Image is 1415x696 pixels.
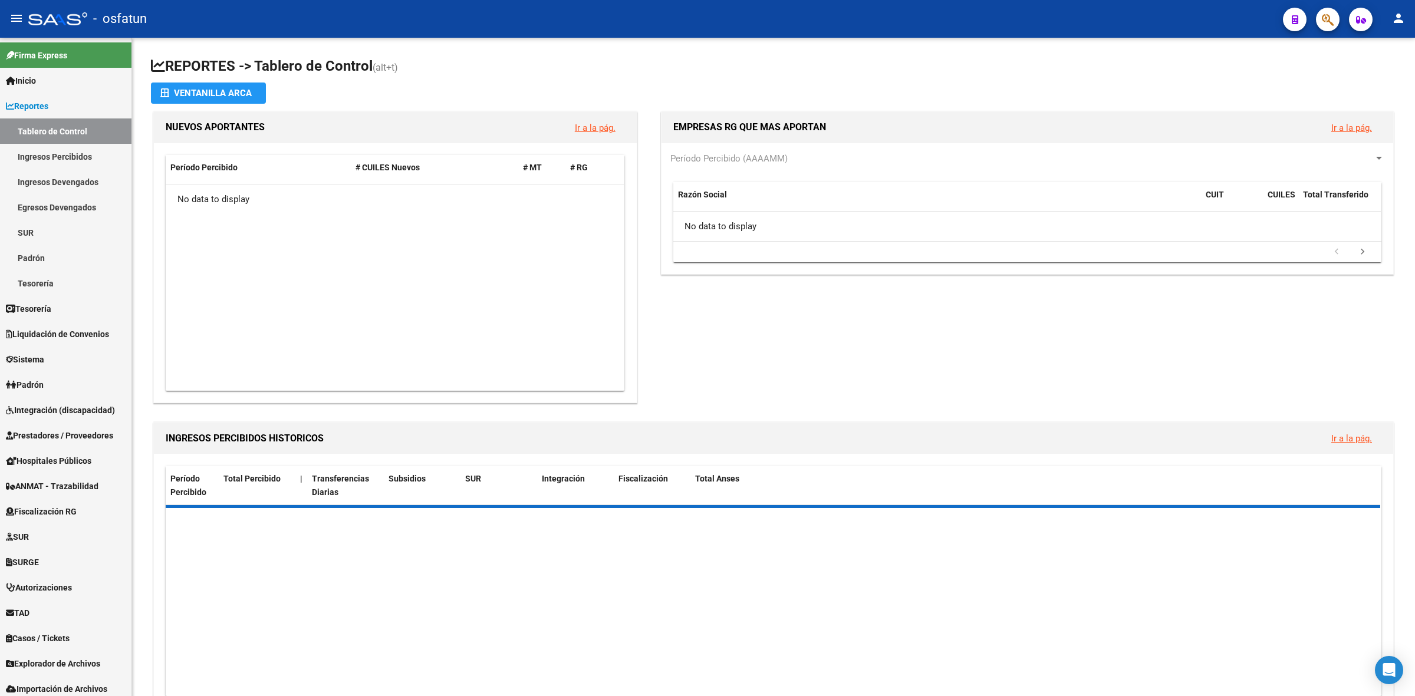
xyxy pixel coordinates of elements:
[575,123,616,133] a: Ir a la pág.
[166,155,351,180] datatable-header-cell: Período Percibido
[6,682,107,695] span: Importación de Archivos
[151,57,1396,77] h1: REPORTES -> Tablero de Control
[6,480,98,493] span: ANMAT - Trazabilidad
[465,474,481,483] span: SUR
[6,100,48,113] span: Reportes
[295,466,307,505] datatable-header-cell: |
[6,429,113,442] span: Prestadores / Proveedores
[373,62,398,73] span: (alt+t)
[673,121,826,133] span: EMPRESAS RG QUE MAS APORTAN
[1206,190,1224,199] span: CUIT
[6,74,36,87] span: Inicio
[166,184,624,214] div: No data to display
[565,155,613,180] datatable-header-cell: # RG
[151,83,266,104] button: Ventanilla ARCA
[523,163,542,172] span: # MT
[460,466,537,505] datatable-header-cell: SUR
[93,6,147,32] span: - osfatun
[6,632,70,645] span: Casos / Tickets
[670,153,788,164] span: Período Percibido (AAAAMM)
[690,466,1369,505] datatable-header-cell: Total Anses
[6,657,100,670] span: Explorador de Archivos
[673,212,1381,241] div: No data to display
[6,328,109,341] span: Liquidación de Convenios
[300,474,302,483] span: |
[6,581,72,594] span: Autorizaciones
[166,433,324,444] span: INGRESOS PERCIBIDOS HISTORICOS
[170,163,238,172] span: Período Percibido
[6,505,77,518] span: Fiscalización RG
[356,163,420,172] span: # CUILES Nuevos
[1322,117,1381,138] button: Ir a la pág.
[160,83,256,104] div: Ventanilla ARCA
[6,353,44,366] span: Sistema
[1391,11,1406,25] mat-icon: person
[389,474,426,483] span: Subsidios
[1303,190,1368,199] span: Total Transferido
[542,474,585,483] span: Integración
[6,530,29,543] span: SUR
[614,466,690,505] datatable-header-cell: Fiscalización
[166,121,265,133] span: NUEVOS APORTANTES
[570,163,588,172] span: # RG
[6,404,115,417] span: Integración (discapacidad)
[1298,182,1381,221] datatable-header-cell: Total Transferido
[1322,427,1381,449] button: Ir a la pág.
[537,466,614,505] datatable-header-cell: Integración
[1351,246,1374,259] a: go to next page
[6,454,91,467] span: Hospitales Públicos
[673,182,1201,221] datatable-header-cell: Razón Social
[312,474,369,497] span: Transferencias Diarias
[384,466,460,505] datatable-header-cell: Subsidios
[695,474,739,483] span: Total Anses
[1201,182,1263,221] datatable-header-cell: CUIT
[1263,182,1298,221] datatable-header-cell: CUILES
[307,466,384,505] datatable-header-cell: Transferencias Diarias
[6,556,39,569] span: SURGE
[618,474,668,483] span: Fiscalización
[6,378,44,391] span: Padrón
[518,155,565,180] datatable-header-cell: # MT
[678,190,727,199] span: Razón Social
[1325,246,1348,259] a: go to previous page
[6,49,67,62] span: Firma Express
[351,155,518,180] datatable-header-cell: # CUILES Nuevos
[6,302,51,315] span: Tesorería
[9,11,24,25] mat-icon: menu
[1331,123,1372,133] a: Ir a la pág.
[219,466,295,505] datatable-header-cell: Total Percibido
[6,606,29,619] span: TAD
[1375,656,1403,684] div: Open Intercom Messenger
[223,474,281,483] span: Total Percibido
[1268,190,1295,199] span: CUILES
[166,466,219,505] datatable-header-cell: Período Percibido
[1331,433,1372,444] a: Ir a la pág.
[565,117,625,138] button: Ir a la pág.
[170,474,206,497] span: Período Percibido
